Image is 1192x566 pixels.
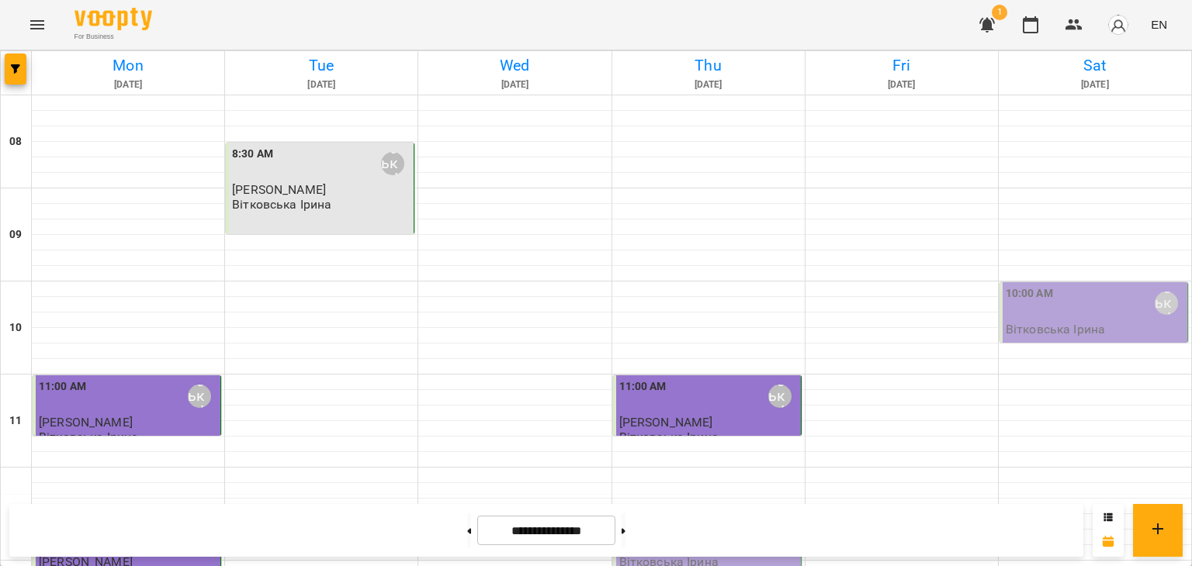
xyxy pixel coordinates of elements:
h6: 08 [9,133,22,150]
p: Вітковська Ірина [232,198,331,211]
label: 10:00 AM [1006,285,1053,302]
div: Вітковська Ірина [381,152,404,175]
button: Menu [19,6,56,43]
p: Вітковська Ірина [619,430,719,443]
button: EN [1145,10,1173,39]
h6: Fri [808,53,996,78]
h6: 11 [9,412,22,430]
span: [PERSON_NAME] [619,415,713,430]
p: Вітковська Ірина [39,430,138,443]
img: avatar_s.png [1107,14,1129,36]
h6: [DATE] [1001,78,1189,92]
div: Вітковська Ірина [188,385,211,408]
span: 1 [992,5,1007,20]
div: Вітковська Ірина [1155,292,1178,315]
p: Вітковська Ірина [1006,323,1105,336]
h6: 10 [9,319,22,336]
label: 11:00 AM [39,378,86,395]
span: [PERSON_NAME] [39,415,133,430]
h6: Tue [227,53,415,78]
h6: Mon [34,53,222,78]
h6: [DATE] [808,78,996,92]
h6: [DATE] [34,78,222,92]
img: Voopty Logo [74,8,152,30]
span: EN [1151,16,1167,33]
h6: [DATE] [615,78,802,92]
span: [PERSON_NAME] [232,182,326,197]
h6: [DATE] [227,78,415,92]
h6: 09 [9,226,22,243]
h6: Thu [615,53,802,78]
h6: [DATE] [421,78,608,92]
label: 11:00 AM [619,378,667,395]
h6: Wed [421,53,608,78]
div: Вітковська Ірина [768,385,792,408]
label: 8:30 AM [232,146,273,163]
span: For Business [74,32,152,42]
h6: Sat [1001,53,1189,78]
